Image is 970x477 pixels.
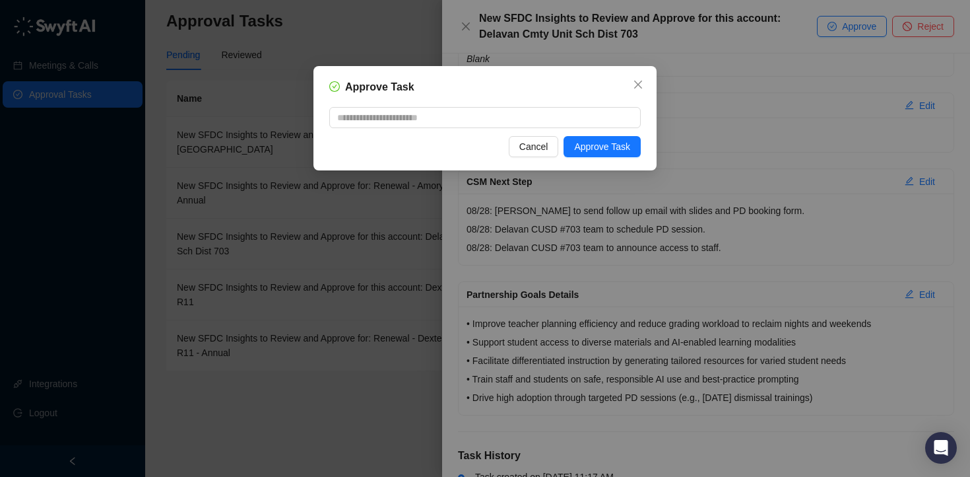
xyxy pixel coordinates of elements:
[345,79,414,95] h5: Approve Task
[633,79,643,90] span: close
[628,74,649,95] button: Close
[925,432,957,464] div: Open Intercom Messenger
[564,136,641,157] button: Approve Task
[509,136,559,157] button: Cancel
[519,139,548,154] span: Cancel
[329,81,340,92] span: check-circle
[574,139,630,154] span: Approve Task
